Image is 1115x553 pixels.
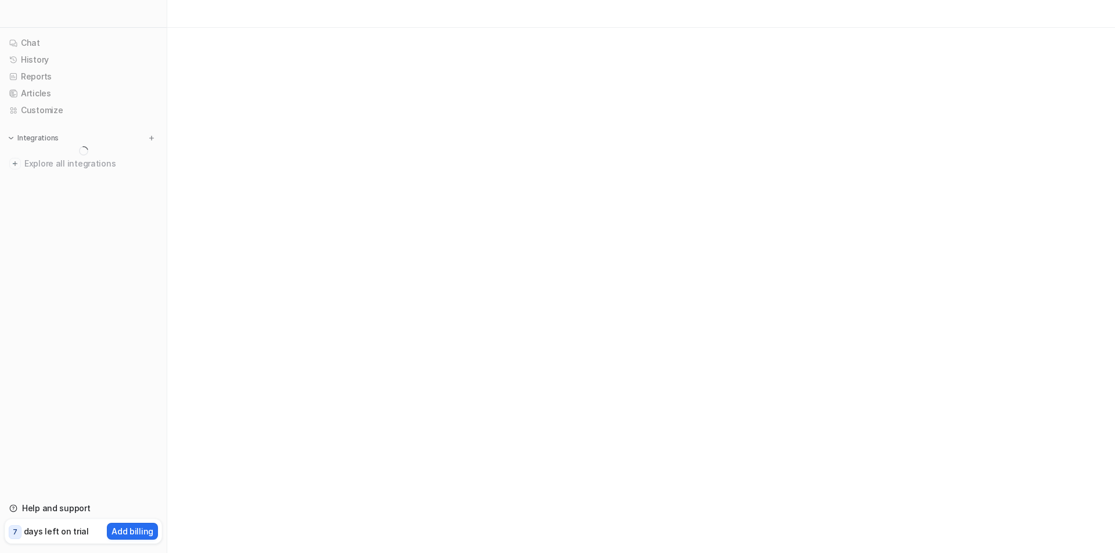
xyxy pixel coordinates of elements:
[5,132,62,144] button: Integrations
[5,35,162,51] a: Chat
[5,500,162,516] a: Help and support
[148,134,156,142] img: menu_add.svg
[7,134,15,142] img: expand menu
[13,527,17,537] p: 7
[5,156,162,172] a: Explore all integrations
[107,523,158,540] button: Add billing
[9,158,21,169] img: explore all integrations
[5,68,162,85] a: Reports
[24,154,157,173] span: Explore all integrations
[111,525,153,537] p: Add billing
[5,102,162,118] a: Customize
[5,85,162,102] a: Articles
[24,525,89,537] p: days left on trial
[17,133,59,143] p: Integrations
[5,52,162,68] a: History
